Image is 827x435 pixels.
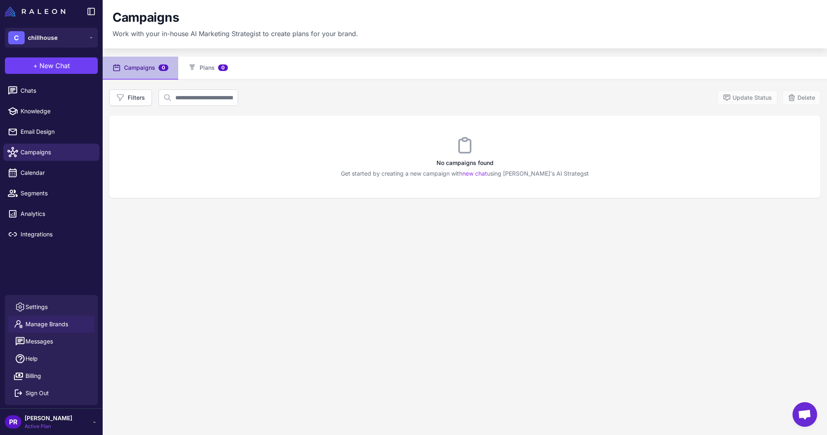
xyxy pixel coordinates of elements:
[21,189,93,198] span: Segments
[21,86,93,95] span: Chats
[793,402,817,427] div: Open chat
[8,333,94,350] button: Messages
[159,64,168,71] span: 0
[25,371,41,380] span: Billing
[21,127,93,136] span: Email Design
[5,28,98,48] button: Cchillhouse
[25,414,72,423] span: [PERSON_NAME]
[3,144,99,161] a: Campaigns
[113,29,358,39] p: Work with your in-house AI Marketing Strategist to create plans for your brand.
[103,57,178,80] button: Campaigns0
[113,10,179,25] h1: Campaigns
[25,354,38,363] span: Help
[39,61,70,71] span: New Chat
[8,31,25,44] div: C
[33,61,38,71] span: +
[21,230,93,239] span: Integrations
[3,205,99,222] a: Analytics
[109,169,820,178] p: Get started by creating a new campaign with using [PERSON_NAME]'s AI Strategst
[21,107,93,116] span: Knowledge
[25,320,68,329] span: Manage Brands
[218,64,228,71] span: 0
[178,57,238,80] button: Plans0
[5,7,69,16] a: Raleon Logo
[8,385,94,402] button: Sign Out
[5,415,21,428] div: PR
[3,82,99,99] a: Chats
[21,148,93,157] span: Campaigns
[782,90,820,105] button: Delete
[25,389,49,398] span: Sign Out
[5,7,65,16] img: Raleon Logo
[462,170,487,177] a: new chat
[109,158,820,167] h3: No campaigns found
[25,423,72,430] span: Active Plan
[717,90,777,105] button: Update Status
[28,33,57,42] span: chillhouse
[25,337,53,346] span: Messages
[3,103,99,120] a: Knowledge
[5,57,98,74] button: +New Chat
[3,123,99,140] a: Email Design
[3,226,99,243] a: Integrations
[8,350,94,367] a: Help
[21,209,93,218] span: Analytics
[3,164,99,181] a: Calendar
[25,302,48,311] span: Settings
[3,185,99,202] a: Segments
[109,89,152,106] button: Filters
[21,168,93,177] span: Calendar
